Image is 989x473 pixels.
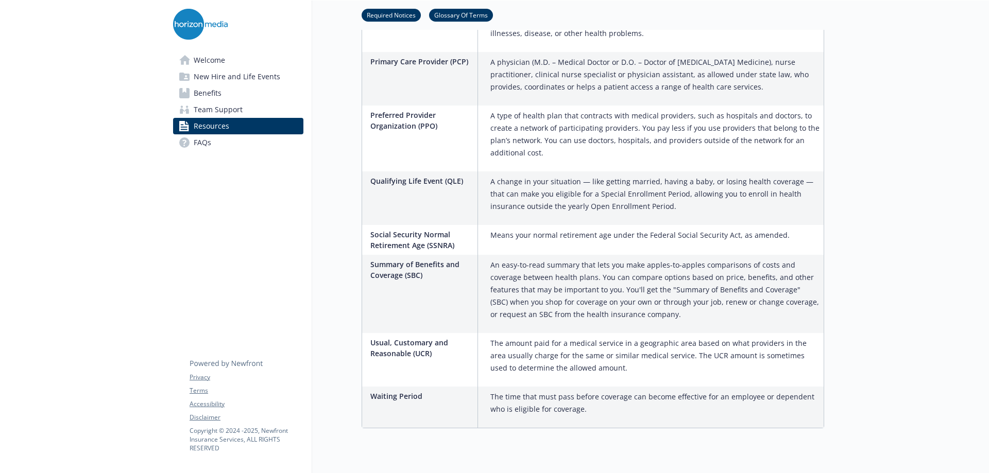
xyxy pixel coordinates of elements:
span: Benefits [194,85,221,101]
a: Team Support [173,101,303,118]
p: Summary of Benefits and Coverage (SBC) [370,259,473,281]
a: Benefits [173,85,303,101]
p: An easy-to-read summary that lets you make apples-to-apples comparisons of costs and coverage bet... [490,259,820,321]
span: New Hire and Life Events [194,68,280,85]
p: Social Security Normal Retirement Age (SSNRA) [370,229,473,251]
a: Accessibility [190,399,303,409]
p: Primary Care Provider (PCP) [370,56,473,67]
p: Qualifying Life Event (QLE) [370,176,473,186]
span: FAQs [194,134,211,151]
a: Welcome [173,52,303,68]
p: A physician (M.D. – Medical Doctor or D.O. – Doctor of [MEDICAL_DATA] Medicine), nurse practition... [490,56,820,93]
p: A change in your situation — like getting married, having a baby, or losing health coverage — tha... [490,176,820,213]
span: Team Support [194,101,243,118]
a: Disclaimer [190,413,303,422]
a: Required Notices [362,10,421,20]
p: A type of health plan that contracts with medical providers, such as hospitals and doctors, to cr... [490,110,820,159]
span: Resources [194,118,229,134]
p: Usual, Customary and Reasonable (UCR) [370,337,473,359]
a: Resources [173,118,303,134]
p: Means your normal retirement age under the Federal Social Security Act, as amended. [490,229,790,241]
span: Welcome [194,52,225,68]
p: Waiting Period [370,391,473,401]
p: Preferred Provider Organization (PPO) [370,110,473,131]
p: The amount paid for a medical service in a geographic area based on what providers in the area us... [490,337,820,374]
a: Glossary Of Terms [429,10,493,20]
a: Terms [190,386,303,395]
a: FAQs [173,134,303,151]
a: Privacy [190,373,303,382]
p: The time that must pass before coverage can become effective for an employee or dependent who is ... [490,391,820,415]
p: Copyright © 2024 - 2025 , Newfront Insurance Services, ALL RIGHTS RESERVED [190,426,303,452]
a: New Hire and Life Events [173,68,303,85]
